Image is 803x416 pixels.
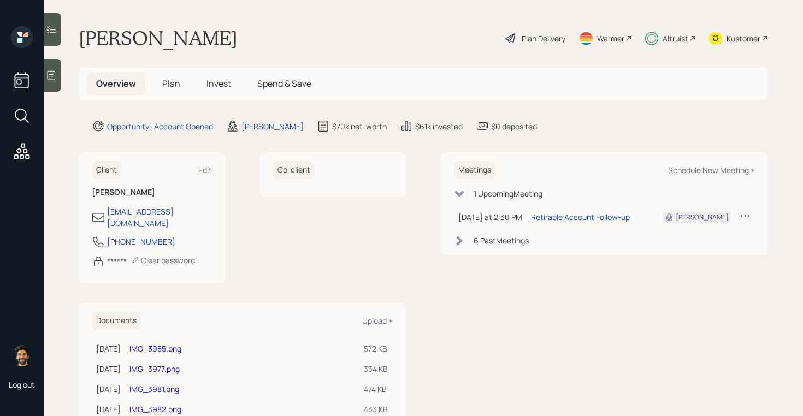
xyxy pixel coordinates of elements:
h6: Client [92,161,121,179]
div: 334 KB [364,363,388,375]
div: [PHONE_NUMBER] [107,236,175,247]
h6: Meetings [454,161,495,179]
div: 6 Past Meeting s [474,235,529,246]
div: [EMAIL_ADDRESS][DOMAIN_NAME] [107,206,212,229]
div: [DATE] [96,343,121,354]
a: IMG_3982.png [129,404,181,414]
h1: [PERSON_NAME] [79,26,238,50]
div: 433 KB [364,403,388,415]
div: Plan Delivery [522,33,565,44]
h6: Documents [92,312,141,330]
div: 1 Upcoming Meeting [474,188,542,199]
h6: Co-client [273,161,315,179]
div: Upload + [362,316,393,326]
span: Overview [96,78,136,90]
div: Edit [198,165,212,175]
div: [DATE] [96,383,121,395]
div: [DATE] [96,403,121,415]
div: Retirable Account Follow-up [531,211,630,223]
img: eric-schwartz-headshot.png [11,344,33,366]
div: Warmer [597,33,624,44]
div: $61k invested [415,121,463,132]
span: Plan [162,78,180,90]
div: Kustomer [727,33,760,44]
div: Schedule New Meeting + [668,165,755,175]
div: Log out [9,379,35,390]
div: 572 KB [364,343,388,354]
div: 474 KB [364,383,388,395]
a: IMG_3985.png [129,343,181,354]
span: Invest [206,78,231,90]
div: Opportunity · Account Opened [107,121,213,132]
div: [DATE] [96,363,121,375]
div: $70k net-worth [332,121,387,132]
a: IMG_3977.png [129,364,180,374]
div: [DATE] at 2:30 PM [458,211,522,223]
h6: [PERSON_NAME] [92,188,212,197]
span: Spend & Save [257,78,311,90]
div: Clear password [131,255,195,265]
div: [PERSON_NAME] [676,212,729,222]
div: Altruist [663,33,688,44]
a: IMG_3981.png [129,384,179,394]
div: $0 deposited [491,121,537,132]
div: [PERSON_NAME] [241,121,304,132]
